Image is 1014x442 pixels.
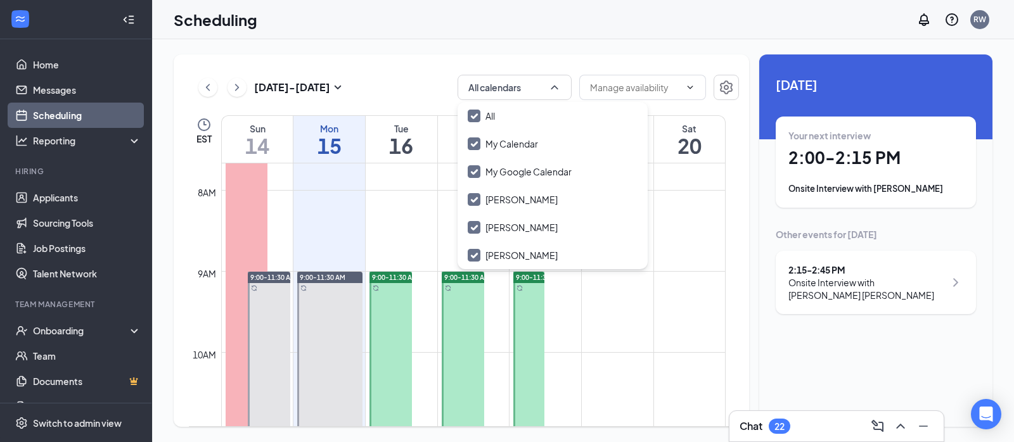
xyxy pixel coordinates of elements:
[916,419,931,434] svg: Minimize
[893,419,908,434] svg: ChevronUp
[714,75,739,100] button: Settings
[870,419,885,434] svg: ComposeMessage
[948,275,963,290] svg: ChevronRight
[196,132,212,145] span: EST
[776,75,976,94] span: [DATE]
[190,348,219,362] div: 10am
[33,185,141,210] a: Applicants
[33,369,141,394] a: DocumentsCrown
[15,134,28,147] svg: Analysis
[330,80,345,95] svg: SmallChevronDown
[196,117,212,132] svg: Clock
[33,52,141,77] a: Home
[33,394,141,419] a: SurveysCrown
[293,122,365,135] div: Mon
[202,80,214,95] svg: ChevronLeft
[33,417,122,429] div: Switch to admin view
[14,13,27,25] svg: WorkstreamLogo
[685,82,695,92] svg: ChevronDown
[458,75,572,100] button: All calendarsChevronUp
[33,236,141,261] a: Job Postings
[890,416,911,436] button: ChevronUp
[300,273,345,282] span: 9:00-11:30 AM
[195,186,219,199] div: 8am
[516,273,562,282] span: 9:00-11:30 AM
[444,273,490,282] span: 9:00-11:30 AM
[973,14,986,25] div: RW
[445,285,451,291] svg: Sync
[33,324,131,337] div: Onboarding
[548,81,561,94] svg: ChevronUp
[33,134,142,147] div: Reporting
[788,263,945,276] div: 2:15 - 2:45 PM
[366,122,437,135] div: Tue
[438,122,510,135] div: Wed
[228,78,247,97] button: ChevronRight
[15,166,139,177] div: Hiring
[774,421,785,432] div: 22
[251,285,257,291] svg: Sync
[438,116,510,163] a: September 17, 2025
[740,419,762,433] h3: Chat
[33,210,141,236] a: Sourcing Tools
[517,285,523,291] svg: Sync
[198,78,217,97] button: ChevronLeft
[222,122,293,135] div: Sun
[33,77,141,103] a: Messages
[776,228,976,241] div: Other events for [DATE]
[438,135,510,156] h1: 17
[654,116,725,163] a: September 20, 2025
[868,416,888,436] button: ComposeMessage
[250,273,296,282] span: 9:00-11:30 AM
[122,13,135,26] svg: Collapse
[788,129,963,142] div: Your next interview
[195,267,219,281] div: 9am
[231,80,243,95] svg: ChevronRight
[719,80,734,95] svg: Settings
[300,285,307,291] svg: Sync
[590,80,680,94] input: Manage availability
[788,182,963,195] div: Onsite Interview with [PERSON_NAME]
[366,135,437,156] h1: 16
[222,116,293,163] a: September 14, 2025
[944,12,959,27] svg: QuestionInfo
[913,416,934,436] button: Minimize
[33,103,141,128] a: Scheduling
[33,343,141,369] a: Team
[15,324,28,337] svg: UserCheck
[222,135,293,156] h1: 14
[15,417,28,429] svg: Settings
[916,12,932,27] svg: Notifications
[366,116,437,163] a: September 16, 2025
[654,135,725,156] h1: 20
[174,9,257,30] h1: Scheduling
[33,261,141,286] a: Talent Network
[293,116,365,163] a: September 15, 2025
[293,135,365,156] h1: 15
[254,80,330,94] h3: [DATE] - [DATE]
[15,299,139,310] div: Team Management
[971,399,1001,429] div: Open Intercom Messenger
[373,285,379,291] svg: Sync
[654,122,725,135] div: Sat
[788,147,963,168] h1: 2:00 - 2:15 PM
[788,276,945,301] div: Onsite Interview with [PERSON_NAME] [PERSON_NAME]
[372,273,418,282] span: 9:00-11:30 AM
